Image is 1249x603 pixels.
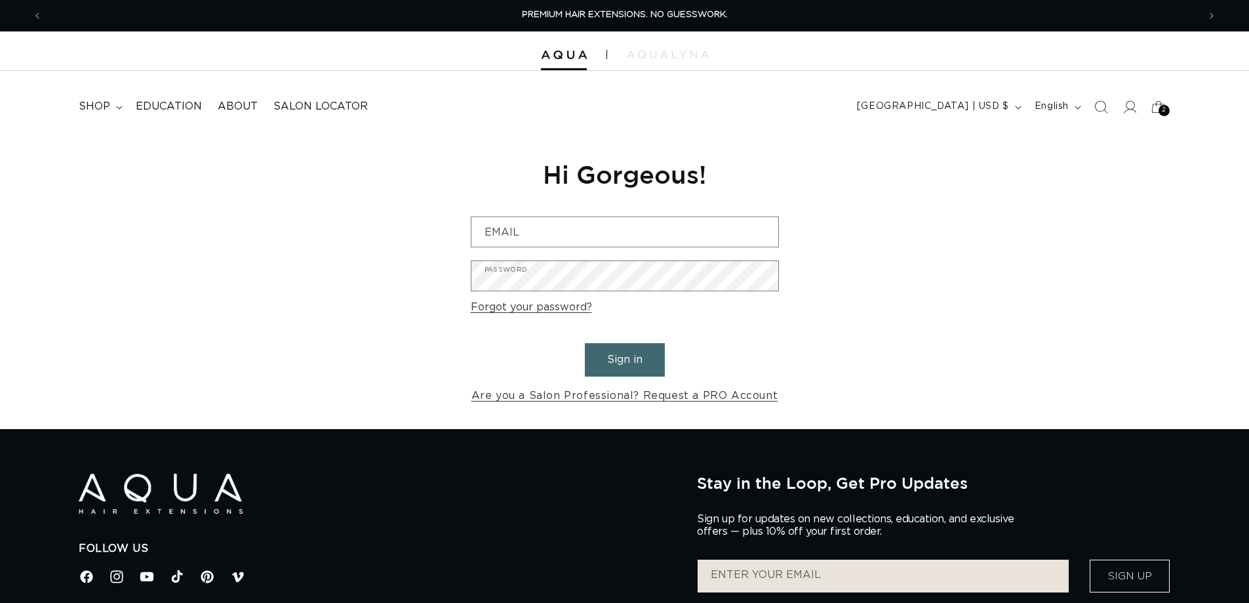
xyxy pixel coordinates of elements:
[79,100,110,114] span: shop
[627,51,709,58] img: aqualyna.com
[79,542,677,556] h2: Follow Us
[273,100,368,114] span: Salon Locator
[849,94,1027,119] button: [GEOGRAPHIC_DATA] | USD $
[1162,105,1166,116] span: 2
[471,386,778,405] a: Are you a Salon Professional? Request a PRO Account
[128,92,210,121] a: Education
[471,158,779,190] h1: Hi Gorgeous!
[697,513,1025,538] p: Sign up for updates on new collections, education, and exclusive offers — plus 10% off your first...
[136,100,202,114] span: Education
[522,10,728,19] span: PREMIUM HAIR EXTENSIONS. NO GUESSWORK.
[218,100,258,114] span: About
[1086,93,1115,121] summary: Search
[471,298,592,317] a: Forgot your password?
[857,100,1009,114] span: [GEOGRAPHIC_DATA] | USD $
[471,217,778,247] input: Email
[266,92,376,121] a: Salon Locator
[1027,94,1086,119] button: English
[71,92,128,121] summary: shop
[1035,100,1069,114] span: English
[79,474,243,514] img: Aqua Hair Extensions
[210,92,266,121] a: About
[698,560,1069,593] input: ENTER YOUR EMAIL
[1197,3,1226,28] button: Next announcement
[1090,560,1170,593] button: Sign Up
[23,3,52,28] button: Previous announcement
[585,343,665,377] button: Sign in
[541,51,587,60] img: Aqua Hair Extensions
[697,474,1170,492] h2: Stay in the Loop, Get Pro Updates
